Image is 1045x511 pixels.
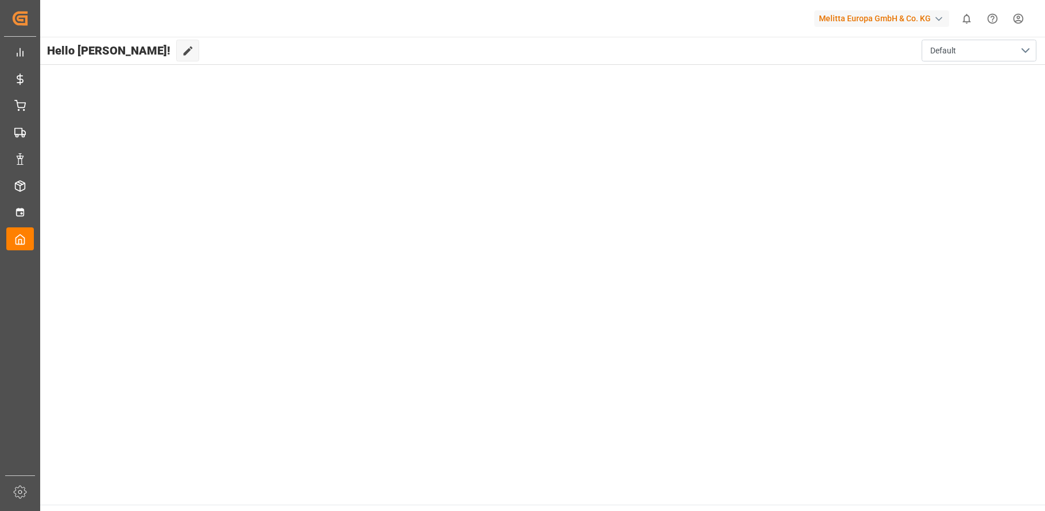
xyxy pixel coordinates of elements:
[814,7,954,29] button: Melitta Europa GmbH & Co. KG
[814,10,949,27] div: Melitta Europa GmbH & Co. KG
[954,6,980,32] button: show 0 new notifications
[930,45,956,57] span: Default
[980,6,1005,32] button: Help Center
[922,40,1036,61] button: open menu
[47,40,170,61] span: Hello [PERSON_NAME]!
